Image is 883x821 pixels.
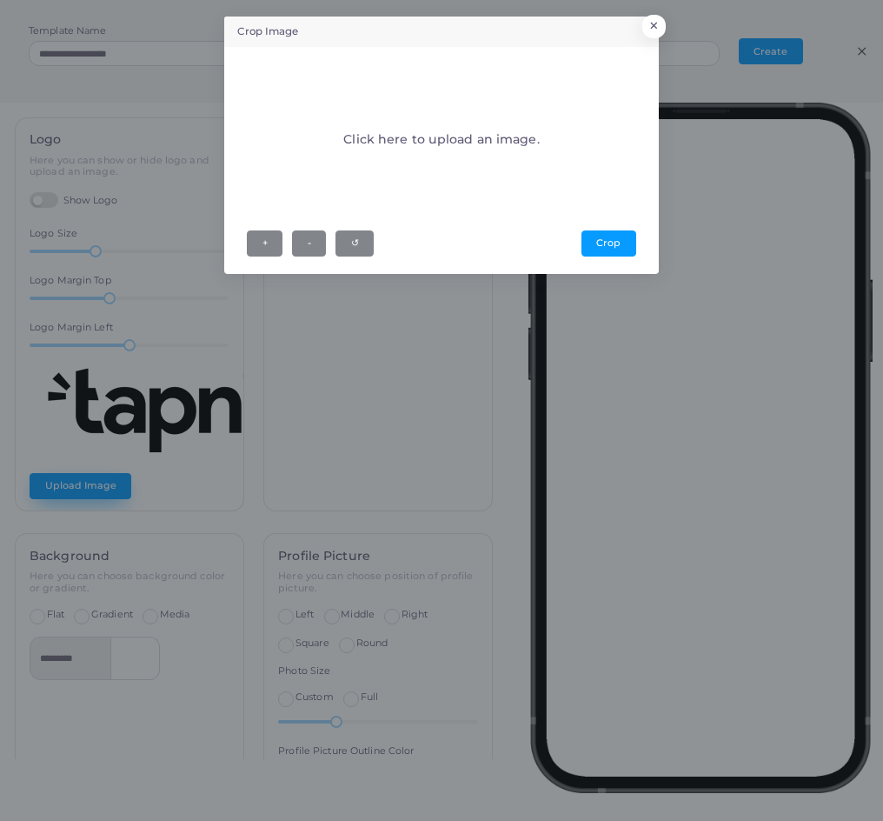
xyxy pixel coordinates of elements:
[247,230,282,257] button: +
[642,15,666,37] button: Close
[237,24,298,39] h5: Crop Image
[581,230,636,257] button: Crop
[343,132,539,147] h4: Click here to upload an image.
[335,230,374,257] button: ↺
[292,230,326,257] button: -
